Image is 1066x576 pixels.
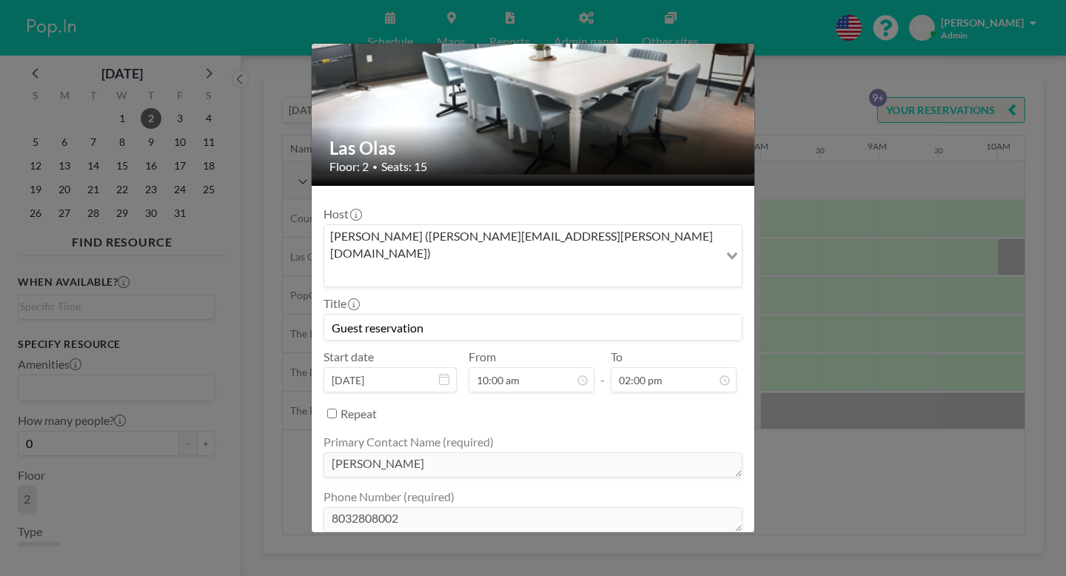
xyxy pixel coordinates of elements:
[329,137,738,159] h2: Las Olas
[324,349,374,364] label: Start date
[326,264,717,284] input: Search for option
[372,161,378,173] span: •
[329,159,369,174] span: Floor: 2
[324,207,361,221] label: Host
[324,435,494,449] label: Primary Contact Name (required)
[611,349,623,364] label: To
[469,349,496,364] label: From
[327,228,716,261] span: [PERSON_NAME] ([PERSON_NAME][EMAIL_ADDRESS][PERSON_NAME][DOMAIN_NAME])
[324,296,358,311] label: Title
[381,159,427,174] span: Seats: 15
[600,355,605,387] span: -
[341,406,377,421] label: Repeat
[324,225,742,287] div: Search for option
[324,489,455,504] label: Phone Number (required)
[324,315,742,340] input: (No title)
